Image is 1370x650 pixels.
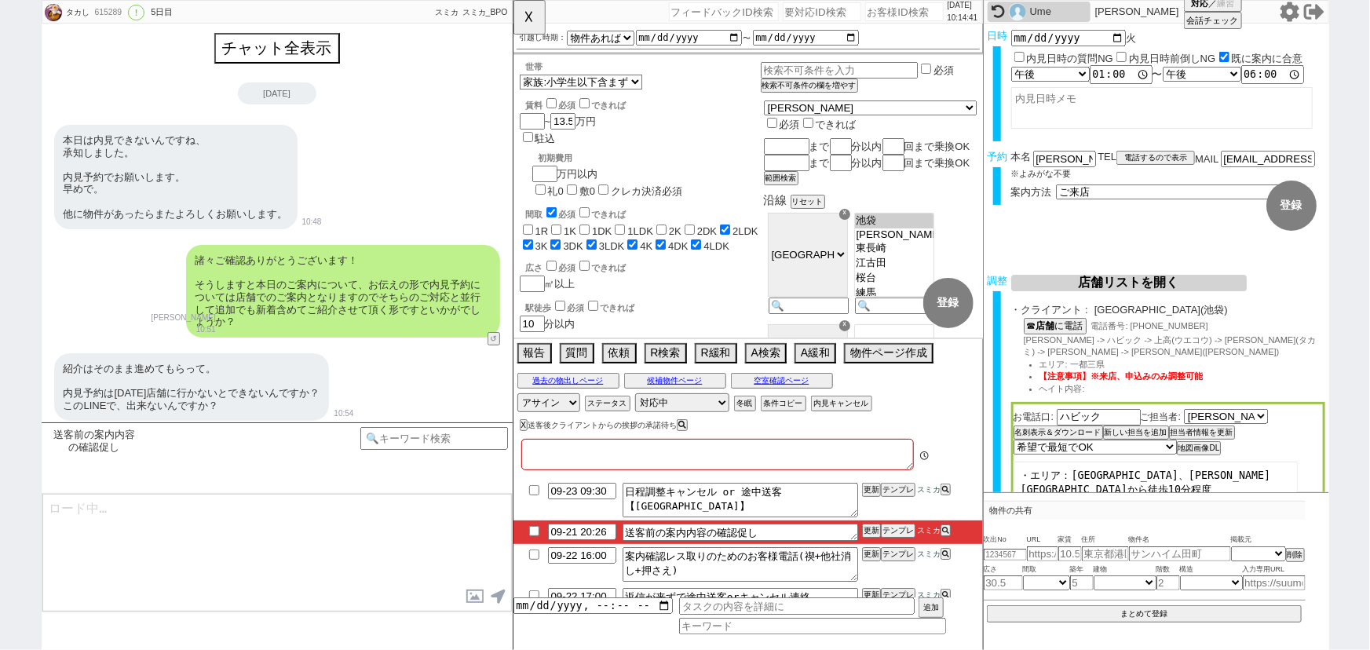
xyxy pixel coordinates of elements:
[49,429,140,453] span: 送客前の案内内容の確認促し
[90,6,126,19] div: 615289
[360,427,509,450] input: 🔍キーワード検索
[1231,534,1252,546] span: 掲載元
[128,5,144,20] div: !
[214,33,340,64] button: チャット全表示
[488,332,500,345] button: ↺
[1243,575,1306,590] input: https://suumo.jp/chintai/jnc_000022489271
[987,605,1302,623] button: まとめて登録
[1243,564,1306,576] span: 入力専用URL
[862,547,881,561] button: 更新
[1058,534,1082,546] span: 家賃
[1027,546,1058,561] input: https://suumo.jp/chintai/jnc_000022489271
[462,8,508,16] span: スミカ_BPO
[679,597,915,615] input: タスクの内容を詳細に
[984,575,1023,590] input: 30.5
[679,618,946,634] input: キーワード
[862,588,881,602] button: 更新
[45,4,62,21] img: 0m05443b027251ec96f5e2705892f4584f85f2c18aa4d5
[984,564,1023,576] span: 広さ
[1156,575,1180,590] input: 2
[64,6,90,19] div: タカし
[302,216,322,228] p: 10:48
[1286,548,1305,562] button: 削除
[54,353,330,421] div: 紹介はそのまま進めてもらって。 内見予約は[DATE]店舗に行かないとできないんですか？ このLINEで、出来ないんですか？
[984,534,1027,546] span: 吹出No
[1129,534,1231,546] span: 物件名
[1180,564,1243,576] span: 構造
[881,588,915,602] button: テンプレ
[152,312,216,324] p: [PERSON_NAME]
[915,590,941,599] span: スミカ
[54,125,298,229] div: 本日は内見できないんですね、 承知しました。 内見予約でお願いします。 早めで。 他に物件があったらまたよろしくお願いします。
[915,526,941,535] span: スミカ
[1058,546,1082,561] input: 10.5
[435,8,458,16] span: スミカ
[1027,534,1058,546] span: URL
[881,524,915,538] button: テンプレ
[1082,534,1129,546] span: 住所
[1070,575,1094,590] input: 5
[919,597,944,618] button: 追加
[984,501,1306,520] p: 物件の共有
[1070,564,1094,576] span: 築年
[1094,564,1156,576] span: 建物
[186,245,500,338] div: 諸々ご確認ありがとうございます！ そうしますと本日のご案内について、お伝えの形で内見予約については店舗でのご案内となりますのでそちらのご対応と並行して追加でも新着含めてご紹介させて頂く形ですとい...
[151,6,173,19] div: 5日目
[238,82,316,104] div: [DATE]
[881,547,915,561] button: テンプレ
[915,550,941,558] span: スミカ
[152,323,216,336] p: 10:51
[334,407,353,420] p: 10:54
[1156,564,1180,576] span: 階数
[1023,564,1070,576] span: 間取
[1129,546,1231,561] input: サンハイム田町
[1082,546,1129,561] input: 東京都港区海岸３
[984,549,1027,561] input: 1234567
[862,524,881,538] button: 更新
